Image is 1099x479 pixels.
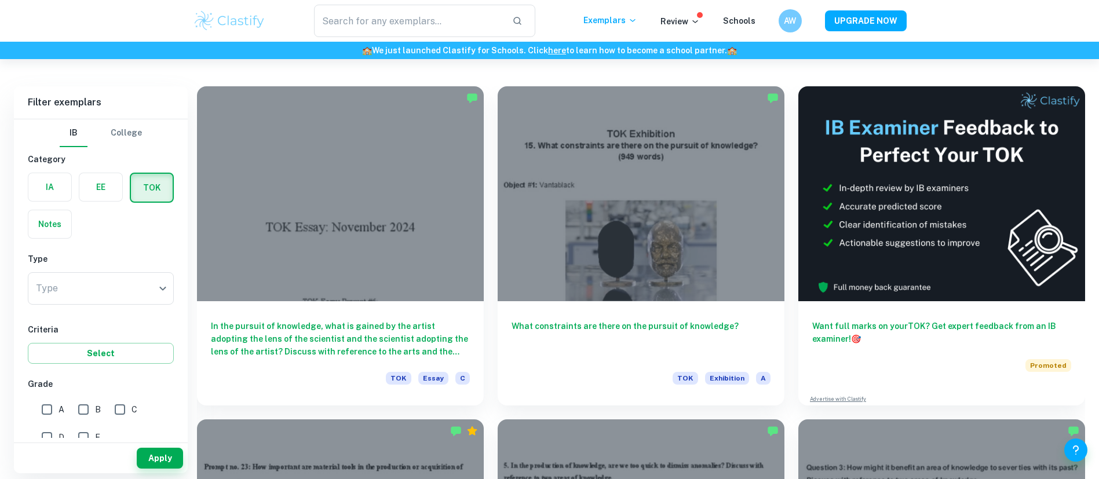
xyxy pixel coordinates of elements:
h6: Grade [28,378,174,390]
div: Filter type choice [60,119,142,147]
span: A [756,372,771,385]
button: Notes [28,210,71,238]
span: TOK [386,372,411,385]
button: TOK [131,174,173,202]
a: Schools [723,16,755,25]
img: Thumbnail [798,86,1085,301]
input: Search for any exemplars... [314,5,503,37]
span: D [59,431,64,444]
h6: We just launched Clastify for Schools. Click to learn how to become a school partner. [2,44,1097,57]
span: TOK [673,372,698,385]
span: Promoted [1025,359,1071,372]
h6: Criteria [28,323,174,336]
h6: AW [783,14,797,27]
div: Premium [466,425,478,437]
h6: Filter exemplars [14,86,188,119]
h6: In the pursuit of knowledge, what is gained by the artist adopting the lens of the scientist and ... [211,320,470,358]
span: 🏫 [727,46,737,55]
button: AW [779,9,802,32]
img: Clastify logo [193,9,266,32]
h6: What constraints are there on the pursuit of knowledge? [512,320,771,358]
button: Apply [137,448,183,469]
img: Marked [1068,425,1079,437]
img: Marked [466,92,478,104]
span: C [132,403,137,416]
img: Marked [767,92,779,104]
button: College [111,119,142,147]
p: Exemplars [583,14,637,27]
a: Want full marks on yourTOK? Get expert feedback from an IB examiner!PromotedAdvertise with Clastify [798,86,1085,405]
span: B [95,403,101,416]
button: IA [28,173,71,201]
span: Essay [418,372,448,385]
a: here [548,46,566,55]
button: UPGRADE NOW [825,10,907,31]
span: Exhibition [705,372,749,385]
h6: Type [28,253,174,265]
button: Select [28,343,174,364]
h6: Category [28,153,174,166]
span: E [95,431,100,444]
p: Review [660,15,700,28]
span: C [455,372,470,385]
h6: Want full marks on your TOK ? Get expert feedback from an IB examiner! [812,320,1071,345]
a: What constraints are there on the pursuit of knowledge?TOKExhibitionA [498,86,784,405]
span: 🏫 [362,46,372,55]
button: EE [79,173,122,201]
span: A [59,403,64,416]
a: In the pursuit of knowledge, what is gained by the artist adopting the lens of the scientist and ... [197,86,484,405]
img: Marked [767,425,779,437]
button: Help and Feedback [1064,438,1087,462]
img: Marked [450,425,462,437]
span: 🎯 [851,334,861,343]
button: IB [60,119,87,147]
a: Advertise with Clastify [810,395,866,403]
